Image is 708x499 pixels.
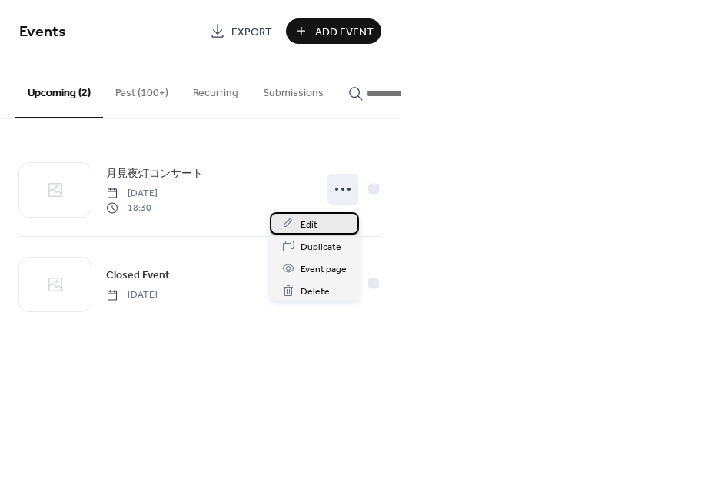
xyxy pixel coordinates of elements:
[19,17,66,47] span: Events
[301,217,317,233] span: Edit
[202,18,280,44] a: Export
[106,268,170,284] span: Closed Event
[106,266,170,284] a: Closed Event
[106,166,203,182] span: 月見夜灯コンサート
[301,284,330,300] span: Delete
[106,165,203,182] a: 月見夜灯コンサート
[106,201,158,215] span: 18:30
[286,18,381,44] button: Add Event
[315,24,374,40] span: Add Event
[15,62,103,118] button: Upcoming (2)
[301,239,341,255] span: Duplicate
[231,24,272,40] span: Export
[103,62,181,117] button: Past (100+)
[106,187,158,201] span: [DATE]
[181,62,251,117] button: Recurring
[106,288,158,302] span: [DATE]
[251,62,336,117] button: Submissions
[301,261,347,278] span: Event page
